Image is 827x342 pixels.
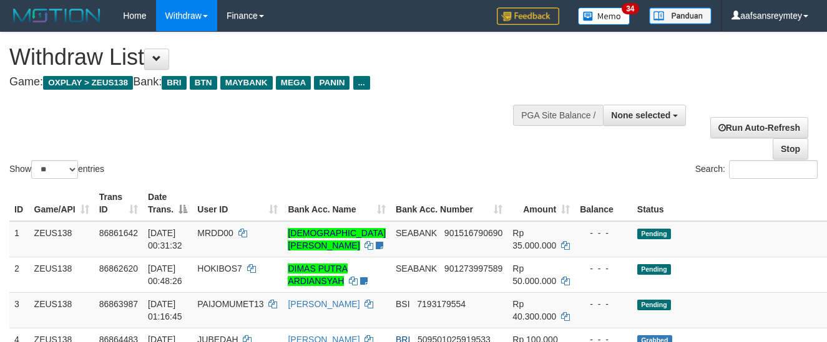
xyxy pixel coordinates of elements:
[29,292,94,328] td: ZEUS138
[288,299,360,309] a: [PERSON_NAME]
[29,186,94,221] th: Game/API: activate to sort column ascending
[512,264,556,286] span: Rp 50.000.000
[580,227,627,239] div: - - -
[9,76,539,88] h4: Game: Bank:
[99,264,138,273] span: 86862620
[512,228,556,250] span: Rp 35.000.000
[729,160,818,179] input: Search:
[649,7,712,24] img: panduan.png
[29,257,94,292] td: ZEUS138
[637,300,671,310] span: Pending
[353,76,370,90] span: ...
[197,299,263,309] span: PAIJOMUMET13
[580,262,627,275] div: - - -
[9,160,104,179] label: Show entries
[637,264,671,275] span: Pending
[578,7,630,25] img: Button%20Memo.svg
[603,105,686,126] button: None selected
[9,257,29,292] td: 2
[396,264,437,273] span: SEABANK
[31,160,78,179] select: Showentries
[148,228,182,250] span: [DATE] 00:31:32
[148,264,182,286] span: [DATE] 00:48:26
[162,76,186,90] span: BRI
[190,76,217,90] span: BTN
[507,186,575,221] th: Amount: activate to sort column ascending
[710,117,808,138] a: Run Auto-Refresh
[444,228,502,238] span: Copy 901516790690 to clipboard
[9,6,104,25] img: MOTION_logo.png
[197,228,233,238] span: MRDD00
[276,76,311,90] span: MEGA
[575,186,632,221] th: Balance
[9,186,29,221] th: ID
[580,298,627,310] div: - - -
[288,264,348,286] a: DIMAS PUTRA ARDIANSYAH
[288,228,386,250] a: [DEMOGRAPHIC_DATA][PERSON_NAME]
[396,299,410,309] span: BSI
[94,186,143,221] th: Trans ID: activate to sort column ascending
[9,45,539,70] h1: Withdraw List
[637,229,671,239] span: Pending
[695,160,818,179] label: Search:
[497,7,559,25] img: Feedback.jpg
[9,292,29,328] td: 3
[611,110,670,120] span: None selected
[143,186,192,221] th: Date Trans.: activate to sort column descending
[99,228,138,238] span: 86861642
[396,228,437,238] span: SEABANK
[773,138,808,159] a: Stop
[43,76,133,90] span: OXPLAY > ZEUS138
[192,186,283,221] th: User ID: activate to sort column ascending
[148,299,182,321] span: [DATE] 01:16:45
[314,76,350,90] span: PANIN
[391,186,507,221] th: Bank Acc. Number: activate to sort column ascending
[99,299,138,309] span: 86863987
[622,3,639,14] span: 34
[513,105,603,126] div: PGA Site Balance /
[512,299,556,321] span: Rp 40.300.000
[197,264,242,273] span: HOKIBOS7
[220,76,273,90] span: MAYBANK
[9,221,29,257] td: 1
[29,221,94,257] td: ZEUS138
[283,186,391,221] th: Bank Acc. Name: activate to sort column ascending
[444,264,502,273] span: Copy 901273997589 to clipboard
[417,299,466,309] span: Copy 7193179554 to clipboard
